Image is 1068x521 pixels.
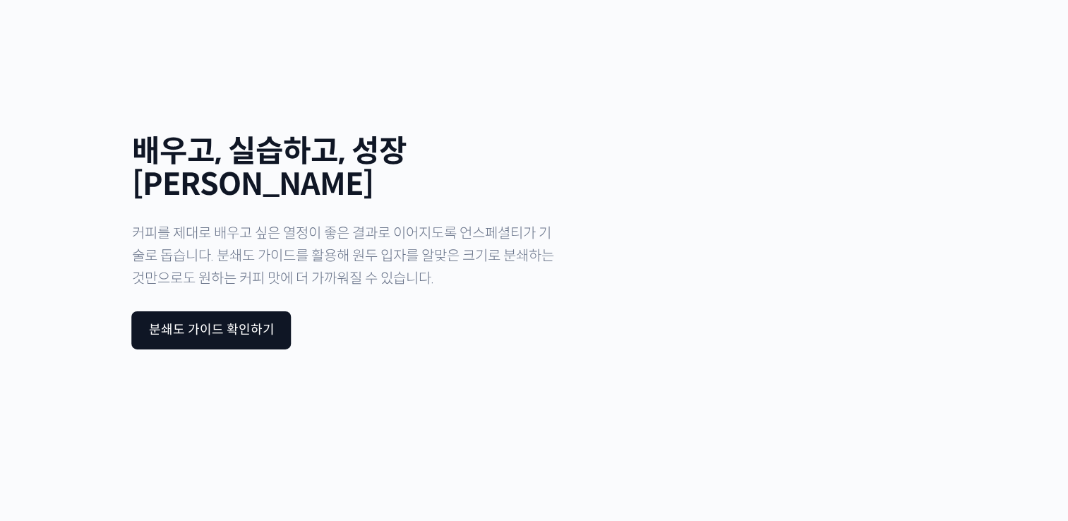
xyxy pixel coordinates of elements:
p: 커피를 제대로 배우고 싶은 열정이 좋은 결과로 이어지도록 언스페셜티가 기술로 돕습니다. 분쇄도 가이드를 활용해 원두 입자를 알맞은 크기로 분쇄하는 것만으로도 원하는 커피 맛에... [132,222,563,290]
a: 설정 [182,404,271,439]
span: 홈 [44,425,53,436]
a: 대화 [93,404,182,439]
a: 홈 [4,404,93,439]
span: 대화 [129,426,146,437]
div: 분쇄도 가이드 확인하기 [149,323,275,338]
h1: 배우고, 실습하고, 성장[PERSON_NAME] [132,135,563,202]
span: 설정 [218,425,235,436]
